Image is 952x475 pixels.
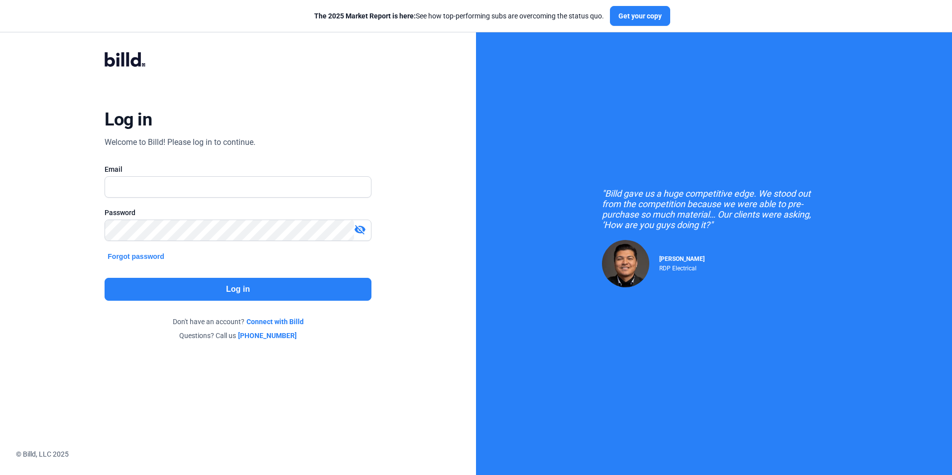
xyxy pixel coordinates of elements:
div: Log in [105,109,152,130]
div: Don't have an account? [105,317,371,327]
div: Questions? Call us [105,331,371,341]
mat-icon: visibility_off [354,224,366,236]
div: "Billd gave us a huge competitive edge. We stood out from the competition because we were able to... [602,188,826,230]
div: Welcome to Billd! Please log in to continue. [105,136,255,148]
a: Connect with Billd [246,317,304,327]
div: Password [105,208,371,218]
div: RDP Electrical [659,262,705,272]
span: [PERSON_NAME] [659,255,705,262]
div: See how top-performing subs are overcoming the status quo. [314,11,604,21]
button: Get your copy [610,6,670,26]
div: Email [105,164,371,174]
button: Log in [105,278,371,301]
img: Raul Pacheco [602,240,649,287]
a: [PHONE_NUMBER] [238,331,297,341]
span: The 2025 Market Report is here: [314,12,416,20]
button: Forgot password [105,251,167,262]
